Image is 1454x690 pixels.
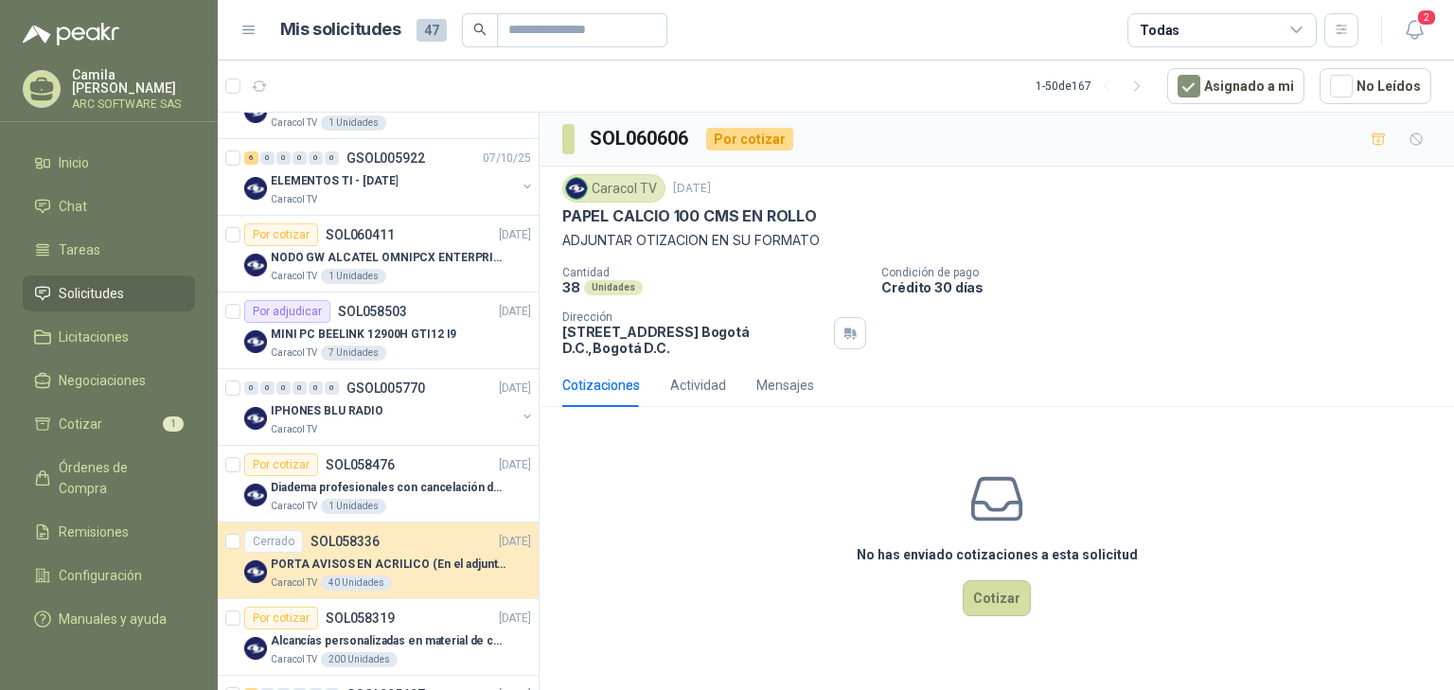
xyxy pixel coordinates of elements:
p: ARC SOFTWARE SAS [72,98,195,110]
a: Órdenes de Compra [23,450,195,506]
p: Cantidad [562,266,866,279]
button: Cotizar [963,580,1031,616]
p: MINI PC BEELINK 12900H GTI12 I9 [271,326,456,344]
div: 0 [309,381,323,395]
p: Caracol TV [271,575,317,591]
img: Company Logo [244,407,267,430]
div: 1 Unidades [321,269,386,284]
div: Por cotizar [244,453,318,476]
div: 0 [325,151,339,165]
div: Cotizaciones [562,375,640,396]
a: Inicio [23,145,195,181]
a: Solicitudes [23,275,195,311]
span: Chat [59,196,87,217]
div: 6 [244,151,258,165]
a: Manuales y ayuda [23,601,195,637]
div: 0 [293,381,307,395]
img: Company Logo [244,254,267,276]
span: 47 [417,19,447,42]
img: Company Logo [244,330,267,353]
p: [DATE] [499,610,531,628]
a: Por cotizarSOL058476[DATE] Company LogoDiadema profesionales con cancelación de ruido en micrófon... [218,446,539,522]
p: GSOL005770 [346,381,425,395]
p: IPHONES BLU RADIO [271,402,383,420]
p: SOL060411 [326,228,395,241]
div: Por cotizar [706,128,793,150]
span: Solicitudes [59,283,124,304]
span: search [473,23,487,36]
p: NODO GW ALCATEL OMNIPCX ENTERPRISE SIP [271,249,506,267]
button: 2 [1397,13,1431,47]
h3: SOL060606 [590,124,691,153]
div: Por cotizar [244,223,318,246]
span: 2 [1416,9,1437,27]
div: 1 Unidades [321,115,386,131]
div: 0 [293,151,307,165]
a: Remisiones [23,514,195,550]
img: Company Logo [566,178,587,199]
span: 1 [163,416,184,432]
a: Licitaciones [23,319,195,355]
a: CerradoSOL058336[DATE] Company LogoPORTA AVISOS EN ACRILICO (En el adjunto mas informacion)Caraco... [218,522,539,599]
div: 0 [244,381,258,395]
span: Tareas [59,239,100,260]
span: Remisiones [59,522,129,542]
img: Company Logo [244,637,267,660]
span: Cotizar [59,414,102,434]
div: 0 [276,151,291,165]
div: Todas [1140,20,1179,41]
div: Actividad [670,375,726,396]
a: Tareas [23,232,195,268]
p: Condición de pago [881,266,1446,279]
p: ADJUNTAR OTIZACION EN SU FORMATO [562,230,1431,251]
div: Mensajes [756,375,814,396]
p: GSOL005922 [346,151,425,165]
img: Company Logo [244,560,267,583]
p: Caracol TV [271,269,317,284]
div: Unidades [584,280,643,295]
p: SOL058503 [338,305,407,318]
a: Por cotizarSOL060411[DATE] Company LogoNODO GW ALCATEL OMNIPCX ENTERPRISE SIPCaracol TV1 Unidades [218,216,539,292]
p: 38 [562,279,580,295]
div: Cerrado [244,530,303,553]
a: Configuración [23,557,195,593]
p: [DATE] [499,456,531,474]
p: Caracol TV [271,652,317,667]
div: 0 [325,381,339,395]
a: Cotizar1 [23,406,195,442]
p: Alcancías personalizadas en material de cerámica (VER ADJUNTO) [271,632,506,650]
a: Por cotizarSOL058319[DATE] Company LogoAlcancías personalizadas en material de cerámica (VER ADJU... [218,599,539,676]
img: Company Logo [244,177,267,200]
p: [DATE] [673,180,711,198]
p: SOL058319 [326,611,395,625]
div: 1 Unidades [321,499,386,514]
div: 0 [260,151,275,165]
span: Configuración [59,565,142,586]
p: Caracol TV [271,422,317,437]
p: PAPEL CALCIO 100 CMS EN ROLLO [562,206,817,226]
a: 0 0 0 0 0 0 GSOL005770[DATE] Company LogoIPHONES BLU RADIOCaracol TV [244,377,535,437]
p: ELEMENTOS TI - [DATE] [271,172,398,190]
p: [STREET_ADDRESS] Bogotá D.C. , Bogotá D.C. [562,324,826,356]
a: Por adjudicarSOL058503[DATE] Company LogoMINI PC BEELINK 12900H GTI12 I9Caracol TV7 Unidades [218,292,539,369]
p: Caracol TV [271,345,317,361]
p: [DATE] [499,303,531,321]
p: Caracol TV [271,499,317,514]
div: Caracol TV [562,174,665,203]
a: 6 0 0 0 0 0 GSOL00592207/10/25 Company LogoELEMENTOS TI - [DATE]Caracol TV [244,147,535,207]
div: 1 - 50 de 167 [1036,71,1152,101]
span: Licitaciones [59,327,129,347]
button: Asignado a mi [1167,68,1304,104]
button: No Leídos [1320,68,1431,104]
p: Dirección [562,310,826,324]
div: 7 Unidades [321,345,386,361]
span: Órdenes de Compra [59,457,177,499]
p: 07/10/25 [483,150,531,168]
h1: Mis solicitudes [280,16,401,44]
span: Inicio [59,152,89,173]
h3: No has enviado cotizaciones a esta solicitud [857,544,1138,565]
span: Manuales y ayuda [59,609,167,629]
a: Negociaciones [23,363,195,398]
p: Camila [PERSON_NAME] [72,68,195,95]
p: Crédito 30 días [881,279,1446,295]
